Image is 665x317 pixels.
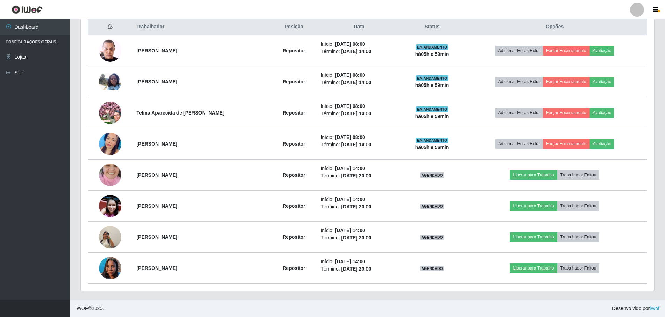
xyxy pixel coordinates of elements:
strong: Repositor [282,234,305,240]
button: Trabalhador Faltou [557,170,599,180]
img: 1753795450805.jpeg [99,120,121,168]
button: Avaliação [590,139,614,149]
span: AGENDADO [420,235,444,240]
time: [DATE] 20:00 [341,266,371,272]
time: [DATE] 20:00 [341,235,371,241]
li: Término: [320,234,398,242]
time: [DATE] 20:00 [341,204,371,209]
button: Avaliação [590,108,614,118]
button: Liberar para Trabalho [510,201,557,211]
a: iWof [650,305,659,311]
img: 1754244440146.jpeg [99,217,121,257]
img: 1752502072081.jpeg [99,36,121,65]
li: Início: [320,134,398,141]
button: Trabalhador Faltou [557,201,599,211]
span: Desenvolvido por [612,305,659,312]
strong: há 05 h e 56 min [415,145,449,150]
th: Opções [462,19,647,35]
strong: Repositor [282,172,305,178]
button: Trabalhador Faltou [557,263,599,273]
time: [DATE] 14:00 [341,111,371,116]
span: AGENDADO [420,172,444,178]
strong: há 05 h e 59 min [415,51,449,57]
strong: [PERSON_NAME] [136,79,177,84]
time: [DATE] 14:00 [335,165,365,171]
li: Início: [320,40,398,48]
time: [DATE] 20:00 [341,173,371,178]
th: Trabalhador [132,19,271,35]
li: Término: [320,141,398,148]
img: 1754082029820.jpeg [99,195,121,217]
button: Liberar para Trabalho [510,232,557,242]
span: AGENDADO [420,266,444,271]
time: [DATE] 14:00 [341,80,371,85]
img: 1753190771762.jpeg [99,73,121,90]
img: 1754308708581.jpeg [99,248,121,288]
time: [DATE] 14:00 [335,259,365,264]
time: [DATE] 14:00 [341,49,371,54]
strong: Repositor [282,79,305,84]
span: EM ANDAMENTO [416,44,449,50]
strong: há 05 h e 59 min [415,113,449,119]
strong: Repositor [282,265,305,271]
strong: [PERSON_NAME] [136,234,177,240]
button: Adicionar Horas Extra [495,77,543,87]
li: Início: [320,103,398,110]
strong: Repositor [282,48,305,53]
button: Forçar Encerramento [543,77,590,87]
th: Status [402,19,462,35]
th: Data [316,19,402,35]
img: 1753488226695.jpeg [99,102,121,124]
strong: [PERSON_NAME] [136,48,177,53]
li: Início: [320,196,398,203]
span: AGENDADO [420,204,444,209]
span: EM ANDAMENTO [416,106,449,112]
button: Adicionar Horas Extra [495,108,543,118]
time: [DATE] 08:00 [335,72,365,78]
button: Forçar Encerramento [543,139,590,149]
span: EM ANDAMENTO [416,138,449,143]
button: Liberar para Trabalho [510,263,557,273]
strong: Repositor [282,110,305,116]
li: Início: [320,227,398,234]
strong: [PERSON_NAME] [136,203,177,209]
button: Avaliação [590,77,614,87]
strong: Telma Aparecida de [PERSON_NAME] [136,110,224,116]
li: Término: [320,203,398,211]
li: Início: [320,258,398,265]
button: Avaliação [590,46,614,56]
button: Trabalhador Faltou [557,232,599,242]
strong: há 05 h e 59 min [415,82,449,88]
span: © 2025 . [75,305,104,312]
button: Forçar Encerramento [543,108,590,118]
strong: Repositor [282,203,305,209]
li: Início: [320,165,398,172]
time: [DATE] 08:00 [335,103,365,109]
li: Término: [320,265,398,273]
time: [DATE] 14:00 [335,228,365,233]
li: Início: [320,72,398,79]
img: 1753380554375.jpeg [99,155,121,195]
strong: [PERSON_NAME] [136,172,177,178]
li: Término: [320,110,398,117]
button: Liberar para Trabalho [510,170,557,180]
time: [DATE] 14:00 [335,197,365,202]
li: Término: [320,172,398,179]
li: Término: [320,79,398,86]
strong: [PERSON_NAME] [136,265,177,271]
button: Adicionar Horas Extra [495,46,543,56]
time: [DATE] 08:00 [335,41,365,47]
img: CoreUI Logo [12,5,43,14]
time: [DATE] 14:00 [341,142,371,147]
strong: [PERSON_NAME] [136,141,177,147]
span: IWOF [75,305,88,311]
button: Adicionar Horas Extra [495,139,543,149]
button: Forçar Encerramento [543,46,590,56]
th: Posição [271,19,316,35]
time: [DATE] 08:00 [335,134,365,140]
span: EM ANDAMENTO [416,75,449,81]
li: Término: [320,48,398,55]
strong: Repositor [282,141,305,147]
